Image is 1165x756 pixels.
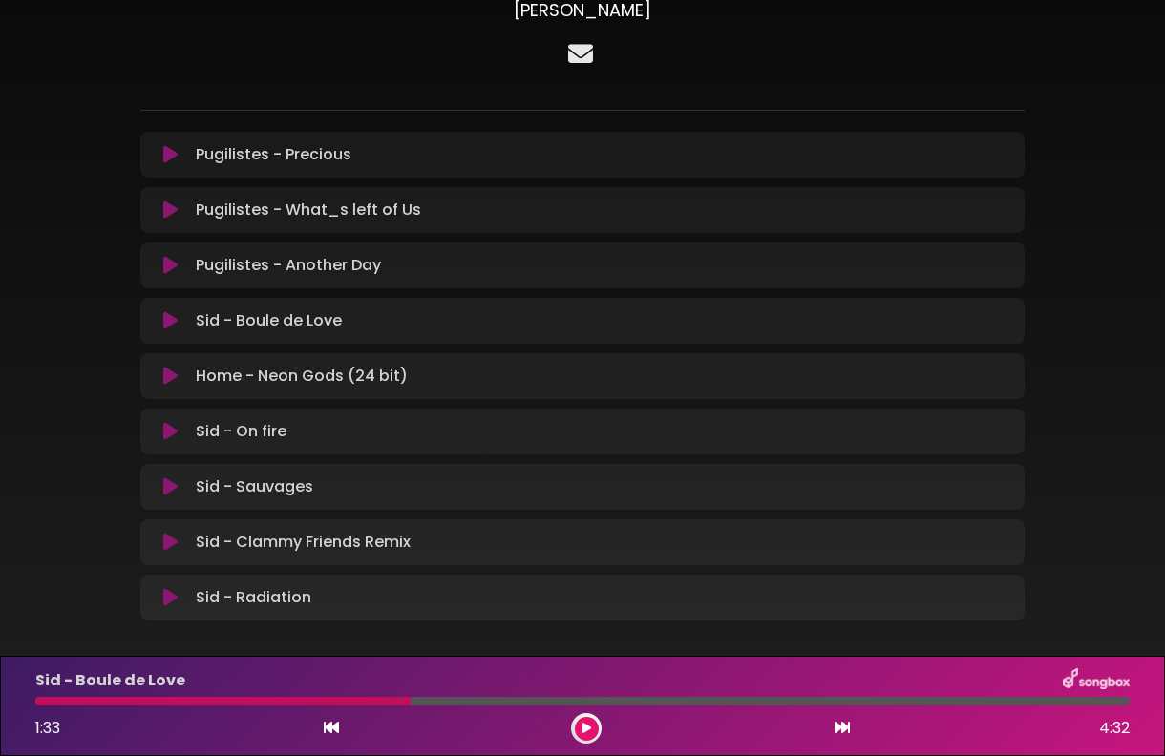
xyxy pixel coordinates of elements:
p: Sid - Radiation [196,586,311,609]
img: songbox-logo-white.png [1063,668,1130,693]
p: Pugilistes - Another Day [196,254,381,277]
p: Pugilistes - Precious [196,143,351,166]
p: Sid - Boule de Love [35,669,185,692]
p: Sid - Boule de Love [196,309,342,332]
p: Sid - Sauvages [196,475,313,498]
p: Home - Neon Gods (24 bit) [196,365,408,388]
p: Sid - Clammy Friends Remix [196,531,411,554]
p: Sid - On fire [196,420,286,443]
p: Pugilistes - What_s left of Us [196,199,421,221]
